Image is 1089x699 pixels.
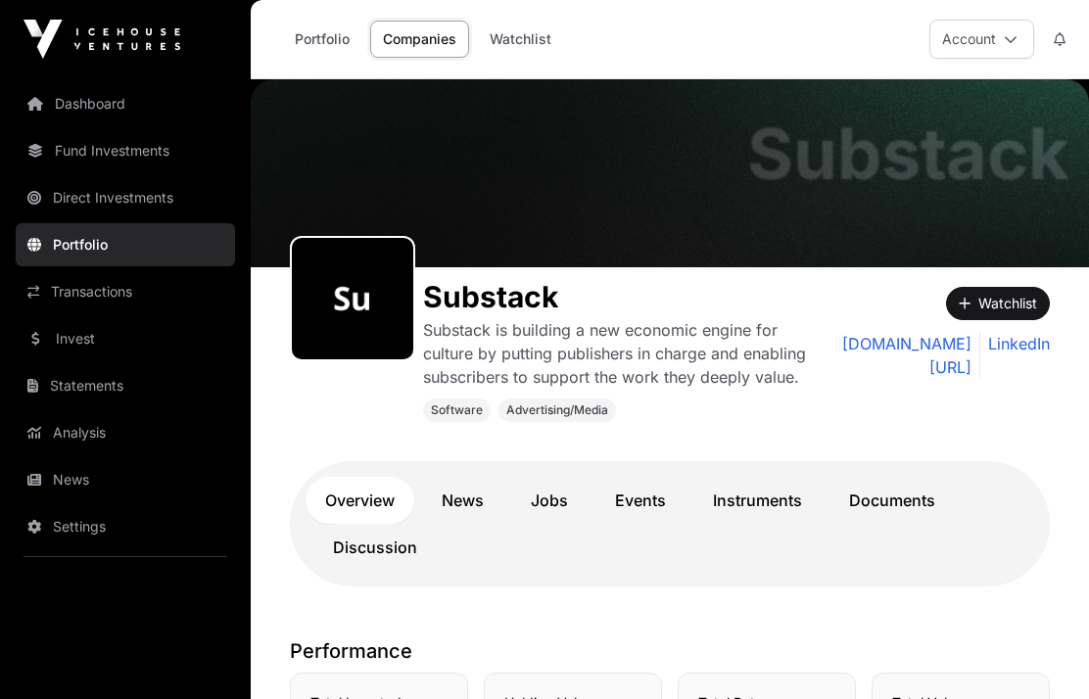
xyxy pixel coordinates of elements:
[16,129,235,172] a: Fund Investments
[16,82,235,125] a: Dashboard
[431,402,483,418] span: Software
[991,605,1089,699] iframe: Chat Widget
[16,176,235,219] a: Direct Investments
[477,21,564,58] a: Watchlist
[423,318,819,389] p: Substack is building a new economic engine for culture by putting publishers in charge and enabli...
[16,411,235,454] a: Analysis
[16,317,235,360] a: Invest
[829,477,955,524] a: Documents
[16,270,235,313] a: Transactions
[16,458,235,501] a: News
[300,246,405,351] img: substack435.png
[979,332,1050,379] a: LinkedIn
[306,477,414,524] a: Overview
[16,364,235,407] a: Statements
[946,287,1050,320] button: Watchlist
[693,477,822,524] a: Instruments
[16,505,235,548] a: Settings
[423,279,819,314] h1: Substack
[313,524,437,571] a: Discussion
[24,20,180,59] img: Icehouse Ventures Logo
[306,477,1034,571] nav: Tabs
[819,332,971,379] a: [DOMAIN_NAME][URL]
[422,477,503,524] a: News
[506,402,608,418] span: Advertising/Media
[929,20,1034,59] button: Account
[282,21,362,58] a: Portfolio
[16,223,235,266] a: Portfolio
[595,477,686,524] a: Events
[370,21,469,58] a: Companies
[290,637,1050,665] p: Performance
[747,118,1069,189] h1: Substack
[251,79,1089,267] img: Substack
[511,477,588,524] a: Jobs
